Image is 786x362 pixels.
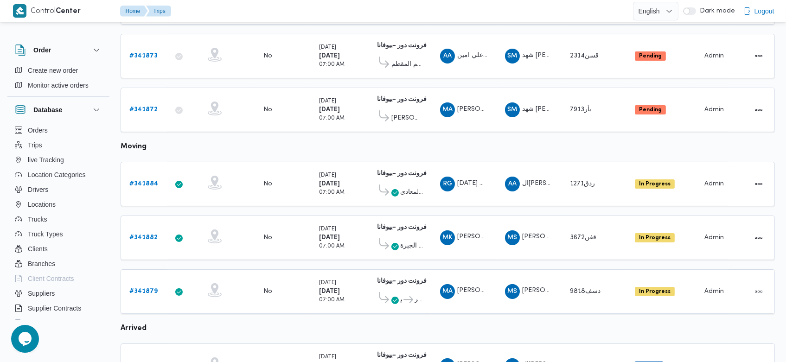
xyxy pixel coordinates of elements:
[129,232,158,243] a: #341882
[740,2,778,20] button: Logout
[129,288,158,294] b: # 341879
[28,140,42,151] span: Trips
[121,325,147,332] b: arrived
[129,178,158,190] a: #341884
[129,104,158,115] a: #341872
[11,123,106,138] button: Orders
[319,53,340,59] b: [DATE]
[400,187,423,198] span: قسم المعادي
[443,177,452,191] span: RG
[11,63,106,78] button: Create new order
[442,230,453,245] span: MK
[457,234,565,240] span: [PERSON_NAME] [PERSON_NAME]
[635,51,666,61] span: Pending
[28,80,89,91] span: Monitor active orders
[319,45,336,50] small: [DATE]
[11,78,106,93] button: Monitor active orders
[11,167,106,182] button: Location Categories
[377,224,427,230] b: فرونت دور -بيوفانا
[15,44,102,56] button: Order
[704,181,724,187] span: Admin
[639,289,671,294] b: In Progress
[263,52,272,60] div: No
[457,106,510,112] span: [PERSON_NAME]
[28,169,86,180] span: Location Categories
[751,284,766,299] button: Actions
[570,181,595,187] span: ردق1271
[696,7,735,15] span: Dark mode
[11,227,106,241] button: Truck Types
[440,49,455,64] div: Ali Amain Muhammad Yhaii
[440,177,455,191] div: Rmdhan Ghrib Muhammad Abadallah
[28,184,48,195] span: Drivers
[28,243,48,254] span: Clients
[704,288,724,294] span: Admin
[635,179,675,189] span: In Progress
[319,280,336,286] small: [DATE]
[505,230,520,245] div: Muhammad Slah Abadalltaif Alshrif
[319,355,336,360] small: [DATE]
[319,62,345,67] small: 07:00 AM
[400,241,423,252] span: قسم الجيزة
[28,273,74,284] span: Client Contracts
[442,102,453,117] span: MA
[129,235,158,241] b: # 341882
[28,303,81,314] span: Supplier Contracts
[377,352,427,358] b: فرونت دور -بيوفانا
[522,52,643,58] span: شهد [PERSON_NAME] [PERSON_NAME]
[442,284,453,299] span: MA
[400,294,402,305] span: الهرم
[319,107,340,113] b: [DATE]
[440,284,455,299] div: Muhammad Ahmad Abadalftah Muhammad
[522,234,575,240] span: [PERSON_NAME]
[263,180,272,188] div: No
[28,125,48,136] span: Orders
[522,288,575,294] span: [PERSON_NAME]
[319,244,345,249] small: 07:00 AM
[120,6,148,17] button: Home
[33,44,51,56] h3: Order
[391,113,423,124] span: [PERSON_NAME]
[751,230,766,245] button: Actions
[440,102,455,117] div: Mustfi Ahmad Said Mustfi
[377,96,427,102] b: فرونت دور -بيوفانا
[15,104,102,115] button: Database
[13,4,26,18] img: X8yXhbKr1z7QwAAAABJRU5ErkJggg==
[263,106,272,114] div: No
[319,298,345,303] small: 07:00 AM
[28,318,51,329] span: Devices
[443,49,452,64] span: AA
[319,227,336,232] small: [DATE]
[751,177,766,191] button: Actions
[11,316,106,330] button: Devices
[751,102,766,117] button: Actions
[415,294,423,305] span: حدائق أكتوبر
[754,6,774,17] span: Logout
[635,233,675,242] span: In Progress
[129,107,158,113] b: # 341872
[704,107,724,113] span: Admin
[505,102,520,117] div: Shahad Mustfi Ahmad Abadah Abas Hamodah
[522,106,643,112] span: شهد [PERSON_NAME] [PERSON_NAME]
[263,234,272,242] div: No
[263,287,272,296] div: No
[570,53,599,59] span: قسن2314
[508,177,517,191] span: AA
[639,181,671,187] b: In Progress
[129,181,158,187] b: # 341884
[11,271,106,286] button: Client Contracts
[28,199,56,210] span: Locations
[319,99,336,104] small: [DATE]
[319,235,340,241] b: [DATE]
[639,53,662,59] b: Pending
[129,53,158,59] b: # 341873
[319,116,345,121] small: 07:00 AM
[440,230,455,245] div: Mahmood Kamal Abadalghni Mahmood Ibrahem
[319,181,340,187] b: [DATE]
[11,286,106,301] button: Suppliers
[11,212,106,227] button: Trucks
[7,63,109,96] div: Order
[146,6,171,17] button: Trips
[28,288,55,299] span: Suppliers
[28,154,64,165] span: live Tracking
